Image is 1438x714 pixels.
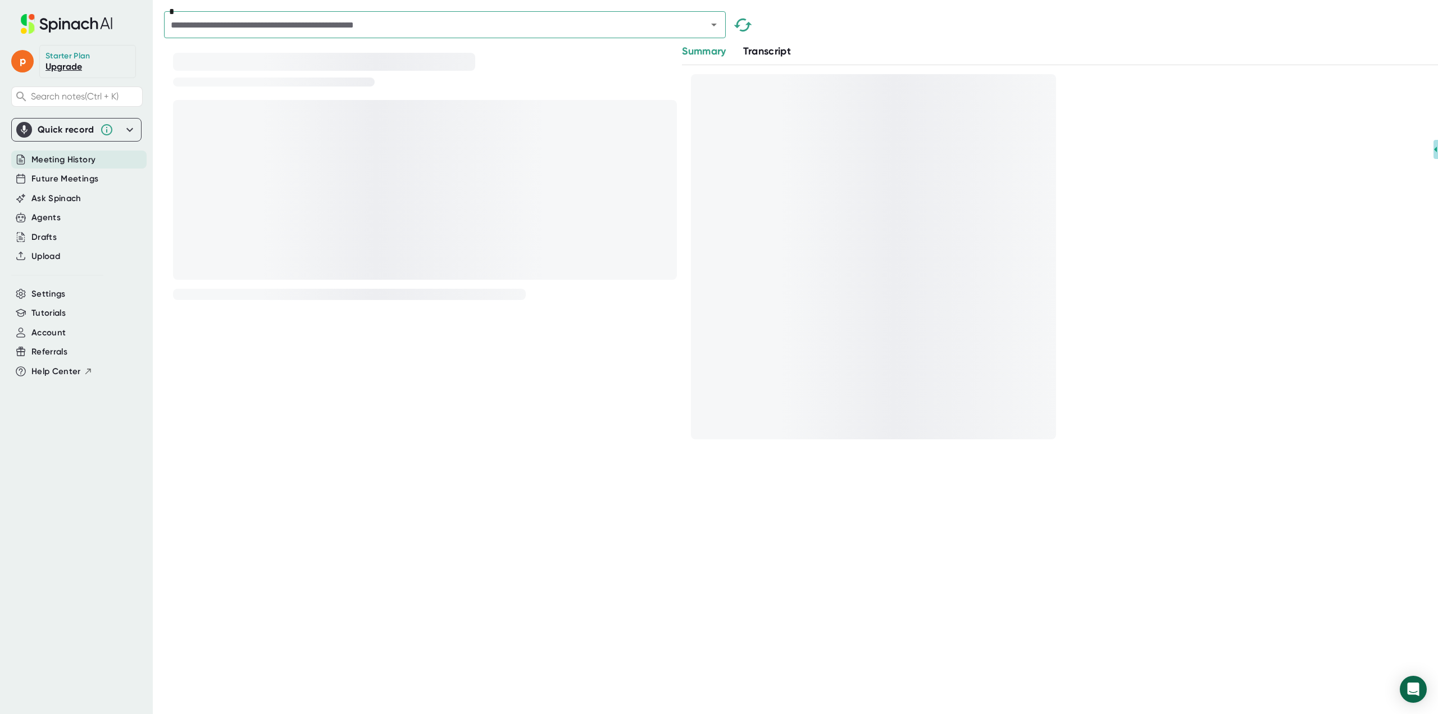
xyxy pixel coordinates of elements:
span: p [11,50,34,72]
span: Search notes (Ctrl + K) [31,91,119,102]
span: Transcript [743,45,791,57]
button: Summary [682,44,726,59]
button: Upload [31,250,60,263]
button: Agents [31,211,61,224]
button: Meeting History [31,153,95,166]
button: Transcript [743,44,791,59]
button: Open [706,17,722,33]
button: Account [31,326,66,339]
span: Help Center [31,365,81,378]
div: Quick record [38,124,94,135]
div: Starter Plan [45,51,90,61]
button: Help Center [31,365,93,378]
a: Upgrade [45,61,82,72]
div: Open Intercom Messenger [1400,676,1427,703]
button: Settings [31,288,66,301]
button: Referrals [31,345,67,358]
button: Future Meetings [31,172,98,185]
div: Quick record [16,119,136,141]
button: Ask Spinach [31,192,81,205]
button: Tutorials [31,307,66,320]
span: Summary [682,45,726,57]
button: Drafts [31,231,57,244]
